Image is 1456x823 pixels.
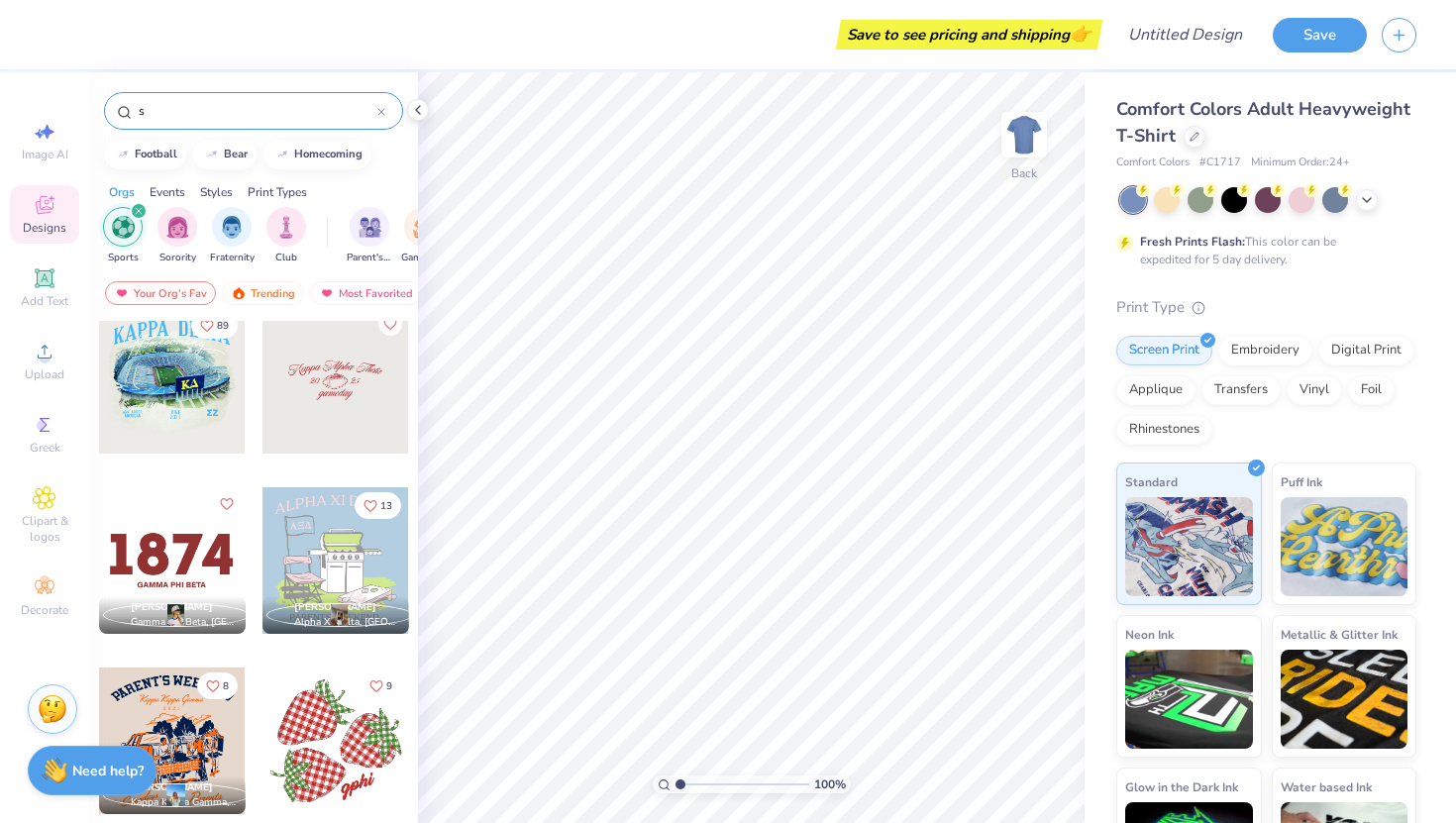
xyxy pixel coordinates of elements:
[10,513,79,545] span: Clipart & logos
[210,207,255,265] div: filter for Fraternity
[105,281,216,305] div: Your Org's Fav
[1348,375,1395,405] div: Foil
[1125,650,1253,749] img: Neon Ink
[131,780,213,794] span: [PERSON_NAME]
[1281,624,1398,645] span: Metallic & Glitter Ink
[1281,471,1322,492] span: Puff Ink
[1287,375,1342,405] div: Vinyl
[1140,233,1384,268] div: This color can be expedited for 5 day delivery.
[1116,97,1410,148] span: Comfort Colors Adult Heavyweight T-Shirt
[1318,336,1414,365] div: Digital Print
[22,147,68,162] span: Image AI
[222,281,304,305] div: Trending
[103,207,143,265] button: filter button
[103,207,143,265] div: filter for Sports
[215,492,239,516] button: Like
[1251,154,1350,171] span: Minimum Order: 24 +
[221,216,243,239] img: Fraternity Image
[1125,497,1253,596] img: Standard
[274,149,290,160] img: trend_line.gif
[1116,296,1416,319] div: Print Type
[1273,18,1367,52] button: Save
[112,216,135,239] img: Sports Image
[197,672,238,699] button: Like
[275,216,297,239] img: Club Image
[114,286,130,300] img: most_fav.gif
[347,251,392,265] span: Parent's Weekend
[204,149,220,160] img: trend_line.gif
[319,286,335,300] img: most_fav.gif
[413,216,436,239] img: Game Day Image
[347,207,392,265] div: filter for Parent's Weekend
[231,286,247,300] img: trending.gif
[131,795,238,810] span: Kappa Kappa Gamma, [GEOGRAPHIC_DATA]
[30,440,60,456] span: Greek
[378,312,402,336] button: Like
[294,600,376,614] span: [PERSON_NAME]
[1116,375,1196,405] div: Applique
[137,101,377,121] input: Try "Alpha"
[1112,15,1258,54] input: Untitled Design
[217,321,229,331] span: 89
[131,615,238,630] span: Gamma Phi Beta, [GEOGRAPHIC_DATA][US_STATE]
[104,140,186,169] button: football
[1125,471,1178,492] span: Standard
[21,293,68,309] span: Add Text
[814,775,846,793] span: 100 %
[108,251,139,265] span: Sports
[263,140,371,169] button: homecoming
[1116,415,1212,445] div: Rhinestones
[275,251,297,265] span: Club
[72,762,144,780] strong: Need help?
[109,183,135,201] div: Orgs
[1218,336,1312,365] div: Embroidery
[1011,164,1037,182] div: Back
[200,183,233,201] div: Styles
[248,183,307,201] div: Print Types
[1201,375,1281,405] div: Transfers
[355,492,401,519] button: Like
[294,615,401,630] span: Alpha Xi Delta, [GEOGRAPHIC_DATA]
[1070,22,1092,46] span: 👉
[223,681,229,691] span: 8
[23,220,66,236] span: Designs
[21,602,68,618] span: Decorate
[150,183,185,201] div: Events
[1125,776,1238,797] span: Glow in the Dark Ink
[294,149,363,159] div: homecoming
[166,216,189,239] img: Sorority Image
[401,207,447,265] div: filter for Game Day
[159,251,196,265] span: Sorority
[380,501,392,511] span: 13
[1004,115,1044,154] img: Back
[193,140,257,169] button: bear
[157,207,197,265] button: filter button
[310,281,422,305] div: Most Favorited
[266,207,306,265] button: filter button
[1116,336,1212,365] div: Screen Print
[841,20,1097,50] div: Save to see pricing and shipping
[1140,234,1245,250] strong: Fresh Prints Flash:
[401,207,447,265] button: filter button
[1116,154,1190,171] span: Comfort Colors
[224,149,248,159] div: bear
[1199,154,1241,171] span: # C1717
[266,207,306,265] div: filter for Club
[210,207,255,265] button: filter button
[157,207,197,265] div: filter for Sorority
[1281,497,1408,596] img: Puff Ink
[1125,624,1174,645] span: Neon Ink
[115,149,131,160] img: trend_line.gif
[210,251,255,265] span: Fraternity
[25,366,64,382] span: Upload
[131,600,213,614] span: [PERSON_NAME]
[401,251,447,265] span: Game Day
[191,312,238,339] button: Like
[347,207,392,265] button: filter button
[386,681,392,691] span: 9
[135,149,177,159] div: football
[1281,776,1372,797] span: Water based Ink
[359,216,381,239] img: Parent's Weekend Image
[1281,650,1408,749] img: Metallic & Glitter Ink
[361,672,401,699] button: Like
